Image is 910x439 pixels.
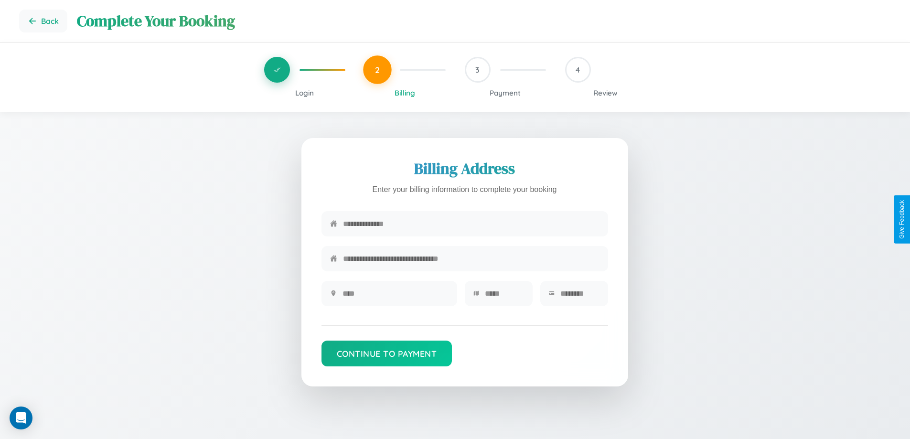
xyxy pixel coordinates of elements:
button: Continue to Payment [321,341,452,366]
span: 3 [475,65,480,75]
h1: Complete Your Booking [77,11,891,32]
div: Give Feedback [899,200,905,239]
span: Review [593,88,618,97]
button: Go back [19,10,67,32]
span: 2 [375,64,380,75]
p: Enter your billing information to complete your booking [321,183,608,197]
div: Open Intercom Messenger [10,407,32,429]
span: 4 [576,65,580,75]
h2: Billing Address [321,158,608,179]
span: Billing [395,88,415,97]
span: Login [295,88,314,97]
span: Payment [490,88,521,97]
